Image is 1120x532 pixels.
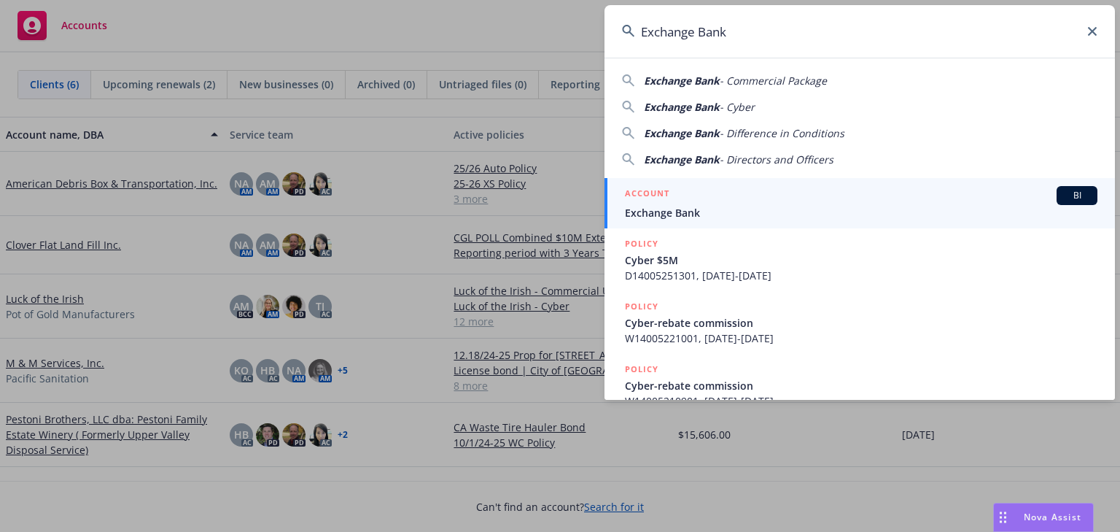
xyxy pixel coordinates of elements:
[625,186,669,204] h5: ACCOUNT
[625,236,658,251] h5: POLICY
[604,291,1115,354] a: POLICYCyber-rebate commissionW14005221001, [DATE]-[DATE]
[644,100,720,114] span: Exchange Bank
[1024,511,1081,523] span: Nova Assist
[720,100,755,114] span: - Cyber
[994,504,1012,531] div: Drag to move
[644,126,720,140] span: Exchange Bank
[993,503,1094,532] button: Nova Assist
[644,153,720,166] span: Exchange Bank
[720,74,827,88] span: - Commercial Package
[625,378,1097,393] span: Cyber-rebate commission
[604,354,1115,417] a: POLICYCyber-rebate commissionW14005210901, [DATE]-[DATE]
[625,252,1097,268] span: Cyber $5M
[644,74,720,88] span: Exchange Bank
[625,331,1097,346] span: W14005221001, [DATE]-[DATE]
[625,315,1097,331] span: Cyber-rebate commission
[604,178,1115,228] a: ACCOUNTBIExchange Bank
[625,205,1097,220] span: Exchange Bank
[625,393,1097,409] span: W14005210901, [DATE]-[DATE]
[604,5,1115,58] input: Search...
[625,268,1097,283] span: D14005251301, [DATE]-[DATE]
[720,126,844,140] span: - Difference in Conditions
[1062,189,1092,202] span: BI
[604,228,1115,291] a: POLICYCyber $5MD14005251301, [DATE]-[DATE]
[625,362,658,377] h5: POLICY
[720,153,833,166] span: - Directors and Officers
[625,299,658,314] h5: POLICY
